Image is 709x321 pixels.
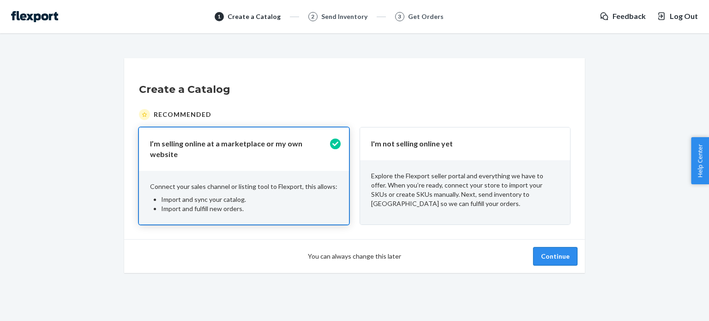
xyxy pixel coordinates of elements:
[371,139,548,149] p: I'm not selling online yet
[371,171,559,208] p: Explore the Flexport seller portal and everything we have to offer. When you’re ready, connect yo...
[670,11,698,22] span: Log Out
[11,11,58,22] img: Flexport logo
[600,11,646,22] a: Feedback
[161,205,244,212] span: Import and fulfill new orders.
[139,82,570,97] h1: Create a Catalog
[150,182,338,191] p: Connect your sales channel or listing tool to Flexport, this allows:
[398,12,401,20] span: 3
[408,12,444,21] div: Get Orders
[228,12,281,21] div: Create a Catalog
[311,12,314,20] span: 2
[154,110,211,119] span: Recommended
[217,12,221,20] span: 1
[691,137,709,184] button: Help Center
[321,12,367,21] div: Send Inventory
[139,127,349,224] button: I’m selling online at a marketplace or my own websiteConnect your sales channel or listing tool t...
[308,252,401,261] span: You can always change this later
[533,247,577,266] button: Continue
[613,11,646,22] span: Feedback
[161,195,246,203] span: Import and sync your catalog.
[150,139,327,160] p: I’m selling online at a marketplace or my own website
[360,127,570,224] button: I'm not selling online yetExplore the Flexport seller portal and everything we have to offer. Whe...
[657,11,698,22] button: Log Out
